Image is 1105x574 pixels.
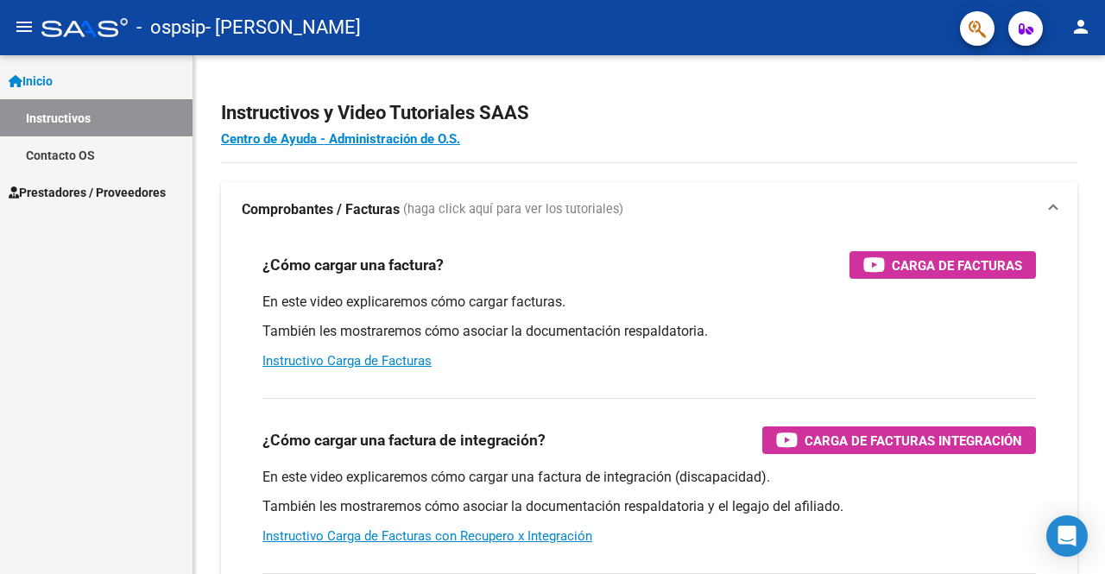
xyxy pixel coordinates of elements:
[14,16,35,37] mat-icon: menu
[892,255,1022,276] span: Carga de Facturas
[262,293,1036,312] p: En este video explicaremos cómo cargar facturas.
[262,322,1036,341] p: También les mostraremos cómo asociar la documentación respaldatoria.
[242,200,400,219] strong: Comprobantes / Facturas
[136,9,205,47] span: - ospsip
[1070,16,1091,37] mat-icon: person
[221,131,460,147] a: Centro de Ayuda - Administración de O.S.
[1046,515,1088,557] div: Open Intercom Messenger
[849,251,1036,279] button: Carga de Facturas
[262,497,1036,516] p: También les mostraremos cómo asociar la documentación respaldatoria y el legajo del afiliado.
[9,183,166,202] span: Prestadores / Proveedores
[262,353,432,369] a: Instructivo Carga de Facturas
[262,468,1036,487] p: En este video explicaremos cómo cargar una factura de integración (discapacidad).
[805,430,1022,451] span: Carga de Facturas Integración
[262,428,546,452] h3: ¿Cómo cargar una factura de integración?
[9,72,53,91] span: Inicio
[221,182,1077,237] mat-expansion-panel-header: Comprobantes / Facturas (haga click aquí para ver los tutoriales)
[221,97,1077,129] h2: Instructivos y Video Tutoriales SAAS
[205,9,361,47] span: - [PERSON_NAME]
[762,426,1036,454] button: Carga de Facturas Integración
[262,528,592,544] a: Instructivo Carga de Facturas con Recupero x Integración
[262,253,444,277] h3: ¿Cómo cargar una factura?
[403,200,623,219] span: (haga click aquí para ver los tutoriales)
